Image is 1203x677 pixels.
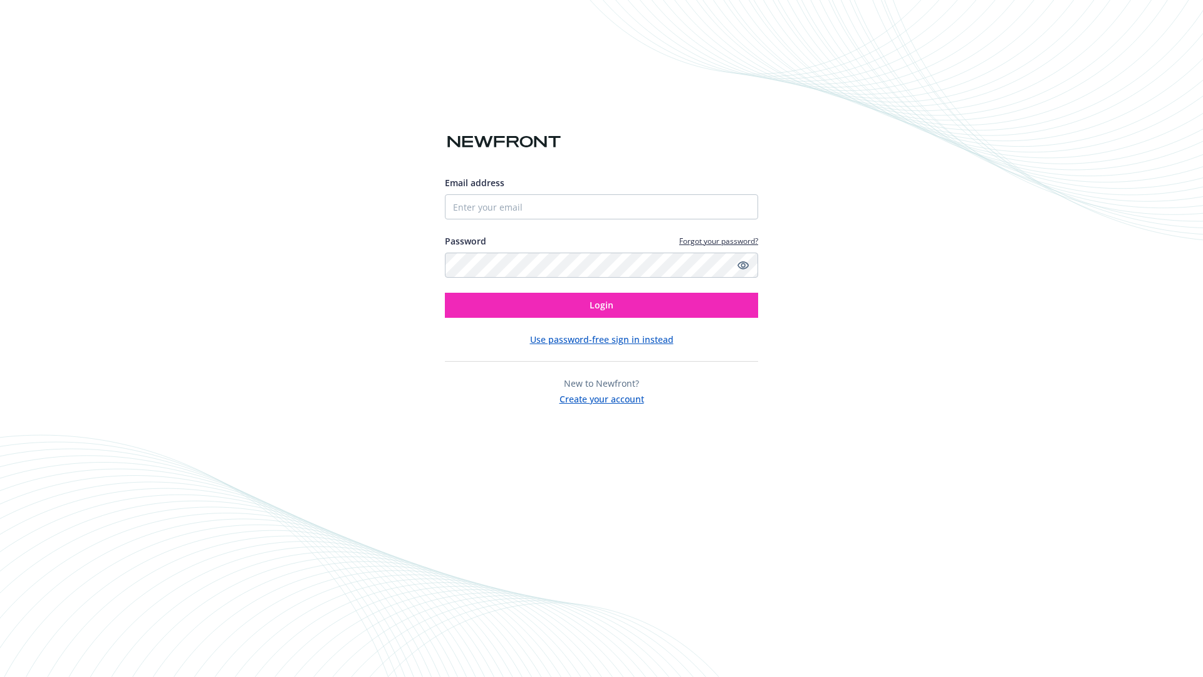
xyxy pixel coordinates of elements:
[560,390,644,406] button: Create your account
[530,333,674,346] button: Use password-free sign in instead
[445,234,486,248] label: Password
[564,377,639,389] span: New to Newfront?
[445,131,563,153] img: Newfront logo
[590,299,613,311] span: Login
[679,236,758,246] a: Forgot your password?
[445,177,504,189] span: Email address
[445,253,758,278] input: Enter your password
[445,293,758,318] button: Login
[736,258,751,273] a: Show password
[445,194,758,219] input: Enter your email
